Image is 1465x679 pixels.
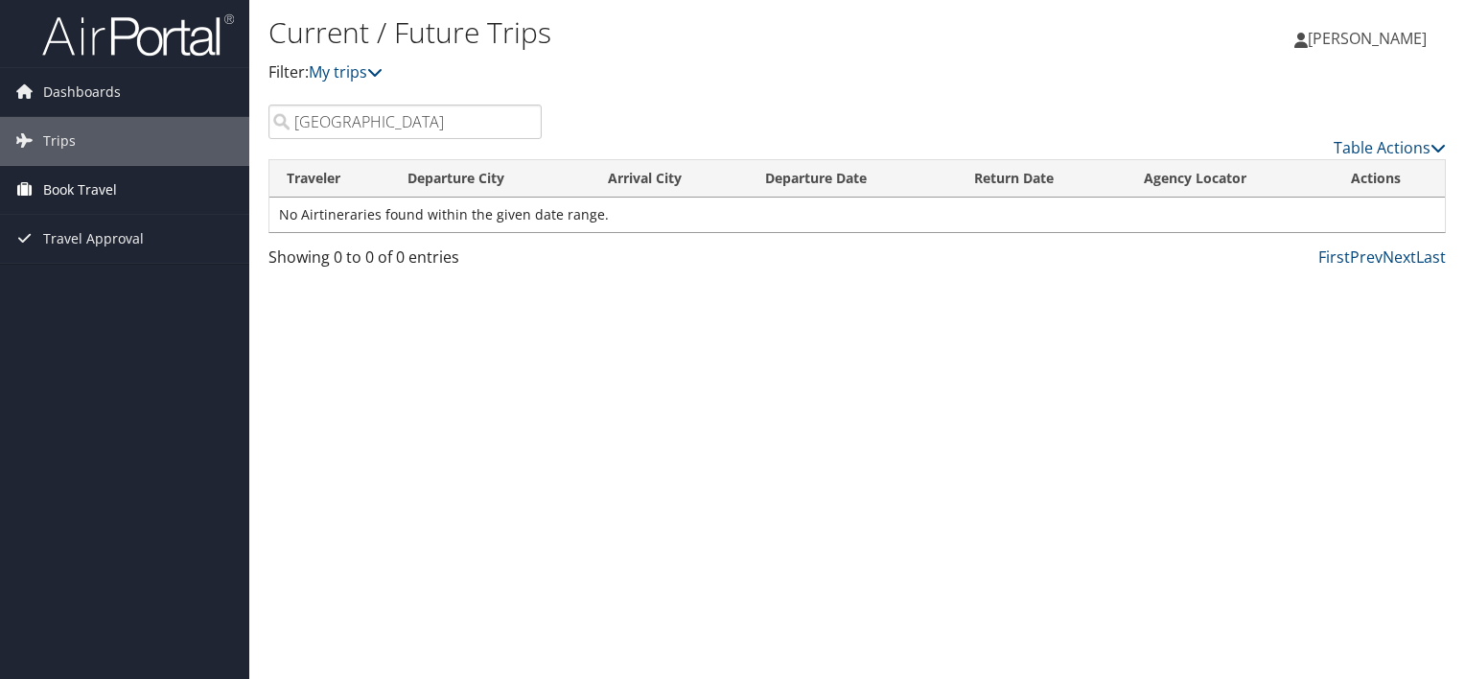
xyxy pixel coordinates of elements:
[1318,246,1350,268] a: First
[269,160,390,198] th: Traveler: activate to sort column ascending
[1294,10,1446,67] a: [PERSON_NAME]
[269,198,1445,232] td: No Airtineraries found within the given date range.
[748,160,958,198] th: Departure Date: activate to sort column descending
[1308,28,1427,49] span: [PERSON_NAME]
[43,117,76,165] span: Trips
[1383,246,1416,268] a: Next
[1416,246,1446,268] a: Last
[1334,137,1446,158] a: Table Actions
[43,215,144,263] span: Travel Approval
[957,160,1126,198] th: Return Date: activate to sort column ascending
[43,68,121,116] span: Dashboards
[268,12,1054,53] h1: Current / Future Trips
[268,60,1054,85] p: Filter:
[42,12,234,58] img: airportal-logo.png
[591,160,748,198] th: Arrival City: activate to sort column ascending
[309,61,383,82] a: My trips
[1350,246,1383,268] a: Prev
[268,105,542,139] input: Search Traveler or Arrival City
[1127,160,1334,198] th: Agency Locator: activate to sort column ascending
[390,160,591,198] th: Departure City: activate to sort column ascending
[1334,160,1445,198] th: Actions
[268,246,542,278] div: Showing 0 to 0 of 0 entries
[43,166,117,214] span: Book Travel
